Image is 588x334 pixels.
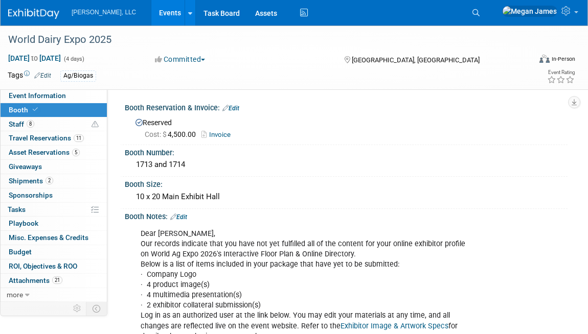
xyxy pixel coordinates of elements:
[60,70,96,81] div: Ag/Biogas
[8,205,26,213] span: Tasks
[341,322,448,330] a: Exhibitor Image & Artwork Specs
[72,149,80,156] span: 5
[1,146,107,159] a: Asset Reservations5
[63,56,84,62] span: (4 days)
[1,117,107,131] a: Staff8
[1,174,107,188] a: Shipments2
[9,233,88,242] span: Misc. Expenses & Credits
[33,107,38,112] i: Booth reservation complete
[125,209,568,222] div: Booth Notes:
[145,130,200,138] span: 4,500.00
[201,131,236,138] a: Invoice
[7,291,23,299] span: more
[145,130,168,138] span: Cost: $
[1,160,107,174] a: Giveaways
[502,6,557,17] img: Megan James
[8,54,61,63] span: [DATE] [DATE]
[1,245,107,259] a: Budget
[1,89,107,103] a: Event Information
[52,276,62,284] span: 21
[1,103,107,117] a: Booth
[46,177,53,184] span: 2
[86,302,107,315] td: Toggle Event Tabs
[30,54,39,62] span: to
[1,288,107,302] a: more
[132,189,560,205] div: 10 x 20 Main Exhibit Hall
[222,105,239,112] a: Edit
[9,262,77,270] span: ROI, Objectives & ROO
[1,259,107,273] a: ROI, Objectives & ROO
[125,177,568,189] div: Booth Size:
[8,70,51,82] td: Tags
[34,72,51,79] a: Edit
[9,276,62,284] span: Attachments
[8,9,59,19] img: ExhibitDay
[9,191,53,199] span: Sponsorships
[1,217,107,230] a: Playbook
[9,177,53,185] span: Shipments
[170,213,187,221] a: Edit
[1,188,107,202] a: Sponsorships
[74,134,84,142] span: 11
[9,148,80,156] span: Asset Reservations
[9,162,42,171] span: Giveaways
[9,120,34,128] span: Staff
[132,157,560,173] div: 1713 and 1714
[9,248,32,256] span: Budget
[539,55,550,63] img: Format-Inperson.png
[1,274,107,288] a: Attachments21
[551,55,575,63] div: In-Person
[9,91,66,100] span: Event Information
[92,120,99,129] span: Potential Scheduling Conflict -- at least one attendee is tagged in another overlapping event.
[547,70,575,75] div: Event Rating
[1,131,107,145] a: Travel Reservations11
[72,9,136,16] span: [PERSON_NAME], LLC
[9,134,84,142] span: Travel Reservations
[487,53,576,68] div: Event Format
[69,302,86,315] td: Personalize Event Tab Strip
[352,56,480,64] span: [GEOGRAPHIC_DATA], [GEOGRAPHIC_DATA]
[132,115,560,140] div: Reserved
[27,120,34,128] span: 8
[1,231,107,245] a: Misc. Expenses & Credits
[1,203,107,217] a: Tasks
[9,219,38,227] span: Playbook
[5,31,519,49] div: World Dairy Expo 2025
[9,106,40,114] span: Booth
[125,100,568,113] div: Booth Reservation & Invoice:
[151,54,209,64] button: Committed
[125,145,568,158] div: Booth Number:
